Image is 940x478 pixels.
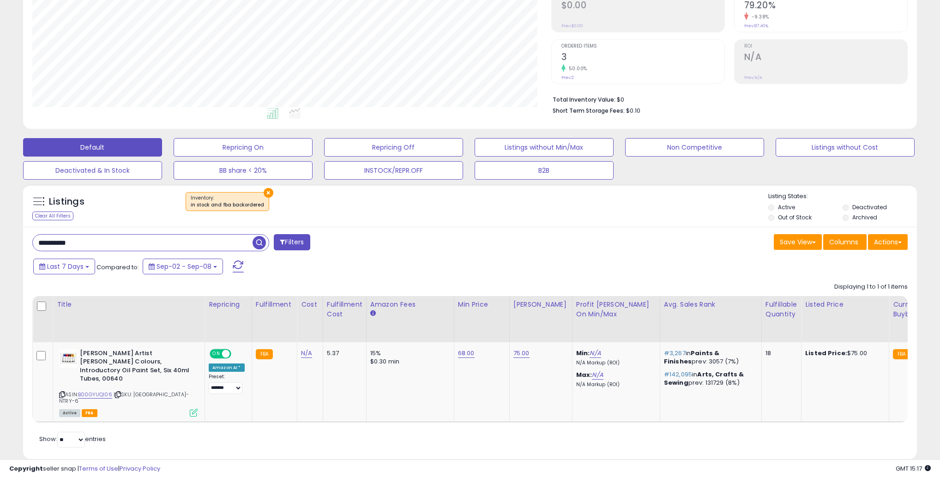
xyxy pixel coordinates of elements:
[82,409,97,417] span: FBA
[664,370,692,379] span: #142,095
[590,349,601,358] a: N/A
[576,370,592,379] b: Max:
[664,349,719,366] span: Paints & Finishes
[32,212,73,220] div: Clear All Filters
[805,349,882,357] div: $75.00
[561,44,724,49] span: Ordered Items
[744,44,907,49] span: ROI
[370,300,450,309] div: Amazon Fees
[327,349,359,357] div: 5.37
[561,23,583,29] small: Prev: $0.00
[852,203,887,211] label: Deactivated
[744,75,762,80] small: Prev: N/A
[174,138,313,157] button: Repricing On
[191,194,264,208] span: Inventory :
[829,237,858,247] span: Columns
[59,409,80,417] span: All listings currently available for purchase on Amazon
[49,195,84,208] h5: Listings
[664,300,758,309] div: Avg. Sales Rank
[625,138,764,157] button: Non Competitive
[664,370,754,387] p: in prev: 131729 (8%)
[59,391,189,405] span: | SKU: [GEOGRAPHIC_DATA]-NTRY-6
[475,138,614,157] button: Listings without Min/Max
[626,106,640,115] span: $0.10
[748,13,769,20] small: -9.38%
[327,300,362,319] div: Fulfillment Cost
[78,391,112,399] a: B00GYUQI06
[370,349,447,357] div: 15%
[157,262,211,271] span: Sep-02 - Sep-08
[774,234,822,250] button: Save View
[143,259,223,274] button: Sep-02 - Sep-08
[561,52,724,64] h2: 3
[458,300,506,309] div: Min Price
[576,300,656,319] div: Profit [PERSON_NAME] on Min/Max
[576,360,653,366] p: N/A Markup (ROI)
[209,374,245,394] div: Preset:
[513,349,530,358] a: 75.00
[852,213,877,221] label: Archived
[776,138,915,157] button: Listings without Cost
[59,349,78,368] img: 41eKQlHhaQL._SL40_.jpg
[256,300,293,309] div: Fulfillment
[823,234,867,250] button: Columns
[561,75,574,80] small: Prev: 2
[301,349,312,358] a: N/A
[23,138,162,157] button: Default
[893,349,910,359] small: FBA
[33,259,95,274] button: Last 7 Days
[80,349,192,386] b: [PERSON_NAME] Artist [PERSON_NAME] Colours, Introductory Oil Paint Set, Six 40ml Tubes, 00640
[778,203,795,211] label: Active
[576,349,590,357] b: Min:
[778,213,812,221] label: Out of Stock
[475,161,614,180] button: B2B
[576,381,653,388] p: N/A Markup (ROI)
[174,161,313,180] button: BB share < 20%
[324,161,463,180] button: INSTOCK/REPR.OFF
[47,262,84,271] span: Last 7 Days
[553,96,615,103] b: Total Inventory Value:
[553,93,901,104] li: $0
[765,349,794,357] div: 18
[805,349,847,357] b: Listed Price:
[264,188,273,198] button: ×
[120,464,160,473] a: Privacy Policy
[9,465,160,473] div: seller snap | |
[324,138,463,157] button: Repricing Off
[96,263,139,272] span: Compared to:
[39,435,106,443] span: Show: entries
[744,23,768,29] small: Prev: 87.40%
[768,192,917,201] p: Listing States:
[566,65,587,72] small: 50.00%
[230,350,245,357] span: OFF
[458,349,475,358] a: 68.00
[274,234,310,250] button: Filters
[513,300,568,309] div: [PERSON_NAME]
[191,202,264,208] div: in stock and fba backordered
[664,349,686,357] span: #3,267
[301,300,319,309] div: Cost
[23,161,162,180] button: Deactivated & In Stock
[370,309,376,318] small: Amazon Fees.
[209,300,248,309] div: Repricing
[664,349,754,366] p: in prev: 3057 (7%)
[664,370,744,387] span: Arts, Crafts & Sewing
[834,283,908,291] div: Displaying 1 to 1 of 1 items
[765,300,797,319] div: Fulfillable Quantity
[896,464,931,473] span: 2025-09-16 15:17 GMT
[79,464,118,473] a: Terms of Use
[553,107,625,115] b: Short Term Storage Fees:
[592,370,603,380] a: N/A
[868,234,908,250] button: Actions
[256,349,273,359] small: FBA
[744,52,907,64] h2: N/A
[370,357,447,366] div: $0.30 min
[57,300,201,309] div: Title
[211,350,222,357] span: ON
[209,363,245,372] div: Amazon AI *
[9,464,43,473] strong: Copyright
[572,296,660,342] th: The percentage added to the cost of goods (COGS) that forms the calculator for Min & Max prices.
[805,300,885,309] div: Listed Price
[59,349,198,416] div: ASIN:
